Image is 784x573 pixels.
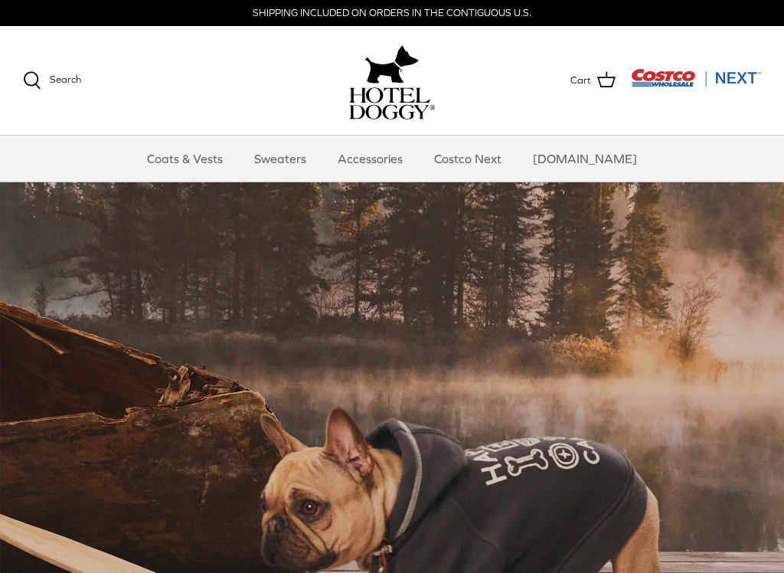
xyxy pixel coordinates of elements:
[349,41,435,120] a: hoteldoggy.com hoteldoggycom
[349,87,435,120] img: hoteldoggycom
[570,73,591,89] span: Cart
[420,136,515,182] a: Costco Next
[570,70,616,90] a: Cart
[50,74,81,85] span: Search
[133,136,237,182] a: Coats & Vests
[631,68,761,87] img: Costco Next
[23,71,81,90] a: Search
[519,136,651,182] a: [DOMAIN_NAME]
[631,78,761,90] a: Visit Costco Next
[240,136,320,182] a: Sweaters
[324,136,416,182] a: Accessories
[365,41,419,87] img: hoteldoggy.com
